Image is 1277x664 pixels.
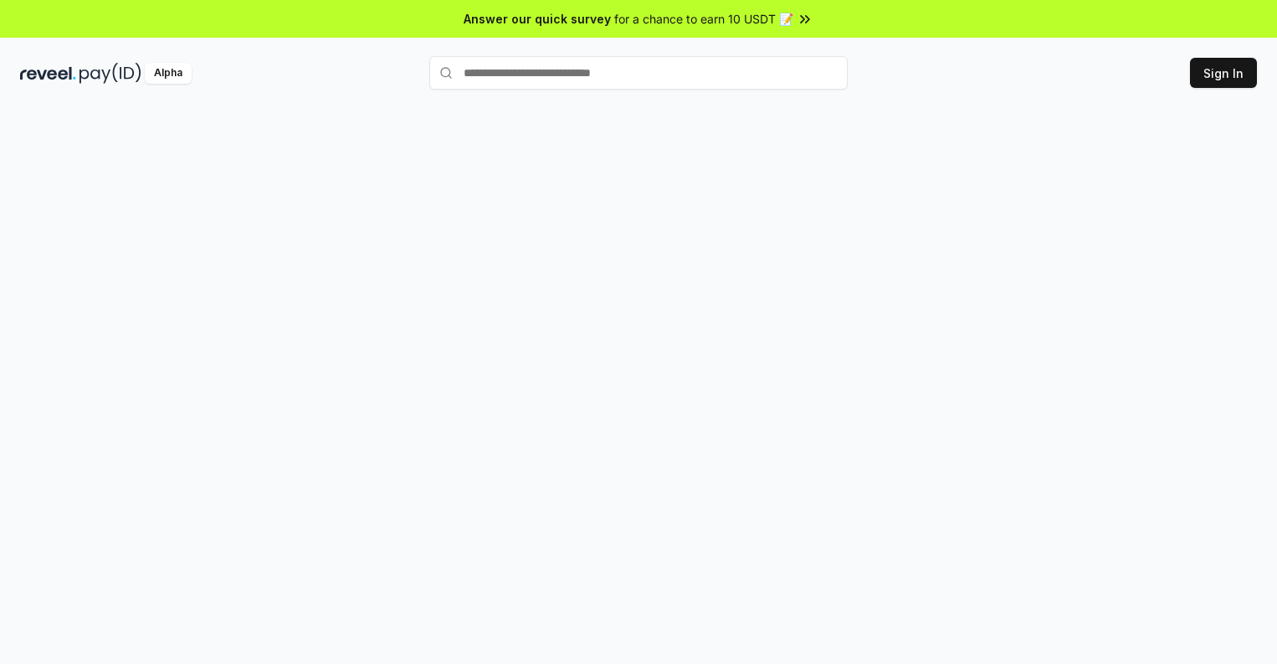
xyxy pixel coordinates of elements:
[1190,58,1257,88] button: Sign In
[20,63,76,84] img: reveel_dark
[614,10,793,28] span: for a chance to earn 10 USDT 📝
[145,63,192,84] div: Alpha
[464,10,611,28] span: Answer our quick survey
[79,63,141,84] img: pay_id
